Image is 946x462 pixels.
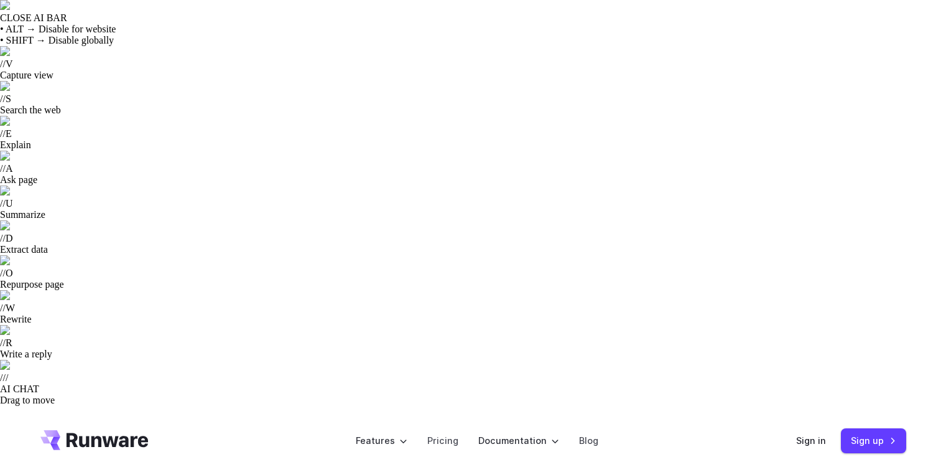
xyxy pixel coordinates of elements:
a: Pricing [427,433,458,448]
a: Go to / [40,430,149,450]
label: Features [356,433,407,448]
a: Sign in [796,433,826,448]
a: Blog [579,433,598,448]
label: Documentation [478,433,559,448]
a: Sign up [841,428,906,453]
